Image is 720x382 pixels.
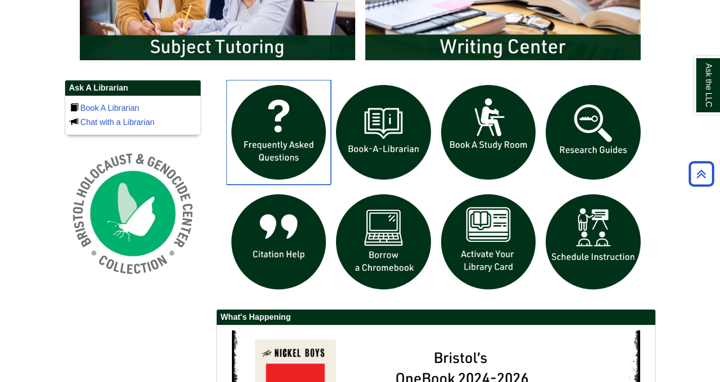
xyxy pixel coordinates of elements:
[331,80,436,185] img: Book a Librarian icon links to book a librarian web page
[436,189,541,294] img: activate Library Card icon links to form to activate student ID into library card
[541,80,646,185] img: Research Guides icon links to research guides web page
[685,167,717,181] a: Back to Top
[226,80,331,185] img: frequently asked questions
[217,310,655,325] h2: What's Happening
[65,80,201,96] h2: Ask A Librarian
[436,80,541,185] img: book a study room icon links to book a study room web page
[65,145,201,282] img: Holocaust and Genocide Collection
[80,104,139,112] a: Book A Librarian
[226,189,331,294] img: citation help icon links to citation help guide page
[331,189,436,294] img: Borrow a chromebook icon links to the borrow a chromebook web page
[541,189,646,294] img: For faculty. Schedule Library Instruction icon links to form.
[80,118,155,126] a: Chat with a Librarian
[226,80,646,299] div: slideshow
